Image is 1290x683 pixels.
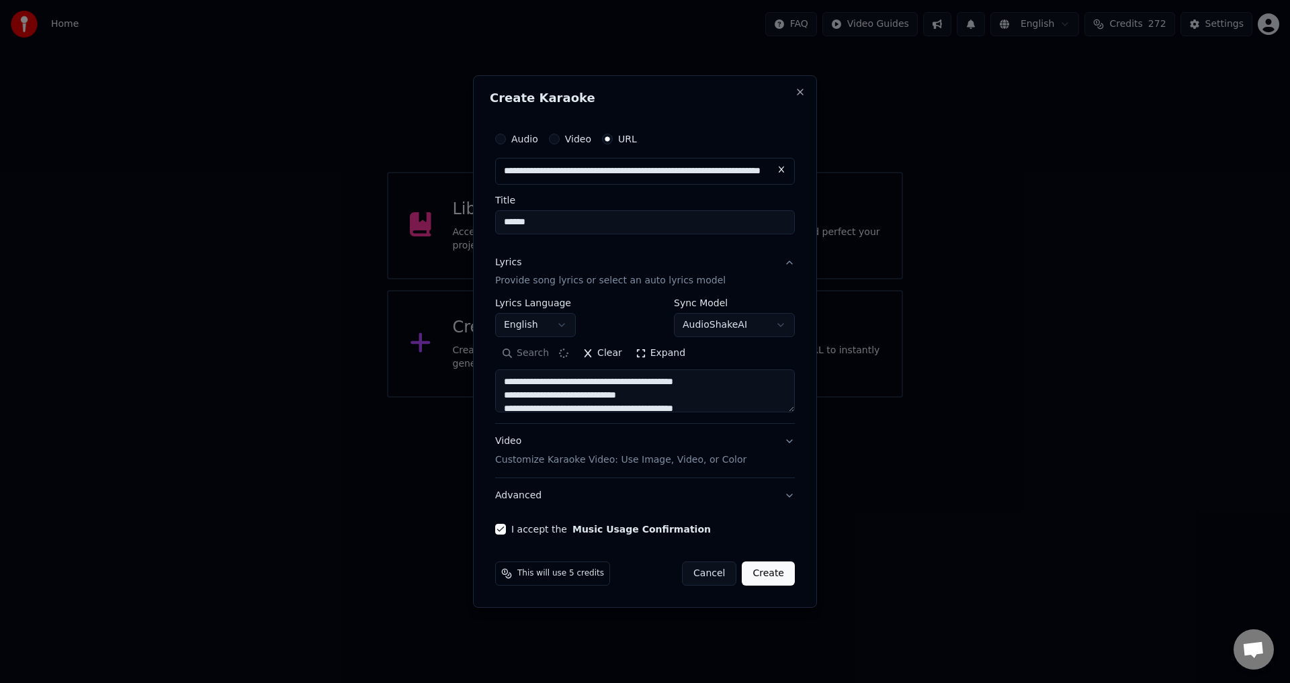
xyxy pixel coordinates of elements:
button: Create [742,561,795,586]
label: Audio [511,134,538,144]
p: Customize Karaoke Video: Use Image, Video, or Color [495,453,746,467]
button: LyricsProvide song lyrics or select an auto lyrics model [495,245,795,299]
button: I accept the [572,525,711,534]
label: Lyrics Language [495,299,576,308]
div: Video [495,435,746,467]
label: Title [495,195,795,205]
span: This will use 5 credits [517,568,604,579]
button: VideoCustomize Karaoke Video: Use Image, Video, or Color [495,424,795,478]
label: Sync Model [674,299,795,308]
h2: Create Karaoke [490,92,800,104]
button: Advanced [495,478,795,513]
button: Cancel [682,561,736,586]
label: I accept the [511,525,711,534]
label: Video [565,134,591,144]
div: Lyrics [495,256,521,269]
label: URL [618,134,637,144]
p: Provide song lyrics or select an auto lyrics model [495,275,726,288]
button: Expand [629,343,692,365]
div: LyricsProvide song lyrics or select an auto lyrics model [495,299,795,424]
button: Clear [576,343,629,365]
